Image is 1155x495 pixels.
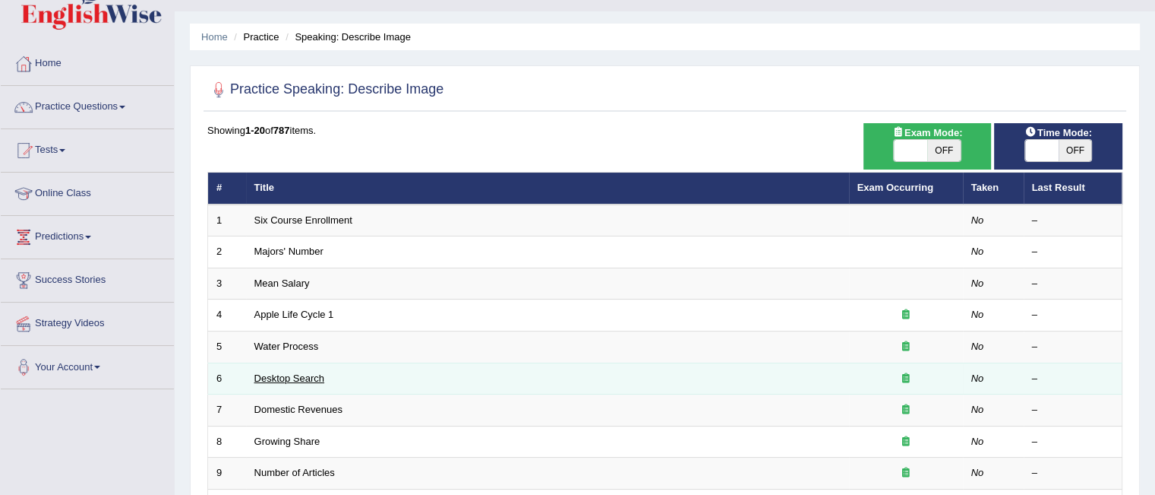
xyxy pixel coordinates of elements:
div: Exam occurring question [857,372,955,386]
em: No [971,436,984,447]
a: Strategy Videos [1,303,174,341]
a: Water Process [254,341,319,352]
div: – [1032,277,1114,291]
span: Time Mode: [1019,125,1098,141]
a: Tests [1,129,174,167]
a: Home [1,43,174,81]
a: Home [201,31,228,43]
div: Showing of items. [207,123,1122,138]
em: No [971,373,984,384]
th: # [208,173,246,205]
div: Exam occurring question [857,435,955,449]
li: Practice [230,30,279,44]
td: 4 [208,300,246,332]
div: – [1032,214,1114,228]
div: Exam occurring question [857,403,955,417]
a: Predictions [1,216,174,254]
a: Growing Share [254,436,320,447]
em: No [971,278,984,289]
em: No [971,246,984,257]
a: Apple Life Cycle 1 [254,309,334,320]
th: Last Result [1024,173,1122,205]
a: Six Course Enrollment [254,214,352,226]
div: – [1032,245,1114,259]
div: Exam occurring question [857,466,955,481]
a: Practice Questions [1,86,174,124]
a: Domestic Revenues [254,404,342,415]
b: 1-20 [245,125,265,136]
td: 3 [208,268,246,300]
td: 7 [208,395,246,427]
a: Number of Articles [254,467,335,478]
td: 8 [208,426,246,458]
div: – [1032,308,1114,322]
th: Title [246,173,849,205]
div: – [1032,340,1114,354]
a: Success Stories [1,259,174,297]
a: Mean Salary [254,278,310,289]
div: – [1032,403,1114,417]
a: Your Account [1,346,174,384]
a: Majors' Number [254,246,323,257]
em: No [971,309,984,320]
span: OFF [1059,140,1092,161]
td: 2 [208,236,246,268]
div: Exam occurring question [857,308,955,322]
div: – [1032,435,1114,449]
td: 6 [208,363,246,395]
td: 1 [208,205,246,236]
div: Exam occurring question [857,340,955,354]
a: Desktop Search [254,373,325,384]
h2: Practice Speaking: Describe Image [207,78,443,101]
span: OFF [927,140,961,161]
th: Taken [963,173,1024,205]
div: – [1032,372,1114,386]
span: Exam Mode: [886,125,968,141]
em: No [971,467,984,478]
td: 5 [208,332,246,363]
div: Show exams occurring in exams [863,123,992,170]
em: No [971,404,984,415]
li: Speaking: Describe Image [282,30,411,44]
a: Exam Occurring [857,182,933,193]
div: – [1032,466,1114,481]
b: 787 [273,125,290,136]
td: 9 [208,458,246,490]
em: No [971,214,984,226]
em: No [971,341,984,352]
a: Online Class [1,173,174,211]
